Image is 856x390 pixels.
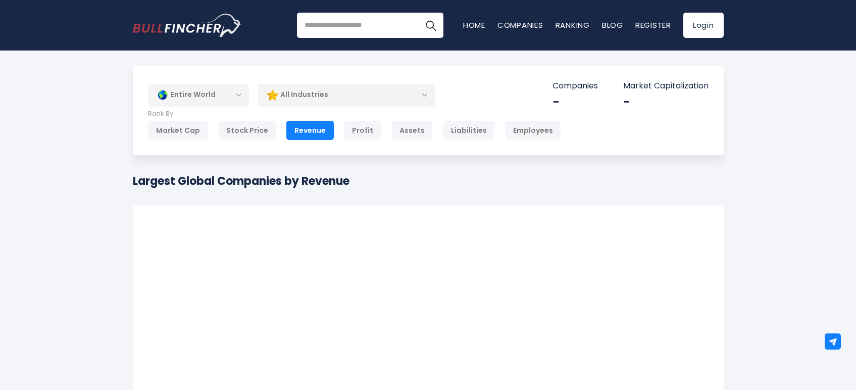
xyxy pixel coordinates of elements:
div: Profit [344,121,381,140]
h1: Largest Global Companies by Revenue [133,173,349,189]
div: Liabilities [443,121,495,140]
div: Employees [505,121,561,140]
a: Register [635,20,671,30]
a: Blog [602,20,623,30]
div: All Industries [258,83,435,107]
img: Bullfincher logo [133,14,242,37]
div: Market Cap [148,121,208,140]
div: Assets [391,121,433,140]
div: - [623,94,709,110]
a: Go to homepage [133,14,241,37]
button: Search [418,13,443,38]
div: Stock Price [218,121,276,140]
p: Rank By [148,110,561,118]
a: Home [463,20,485,30]
div: - [552,94,598,110]
a: Companies [497,20,543,30]
p: Market Capitalization [623,81,709,91]
a: Ranking [556,20,590,30]
p: Companies [552,81,598,91]
div: Revenue [286,121,334,140]
div: Entire World [148,83,249,107]
a: Login [683,13,724,38]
